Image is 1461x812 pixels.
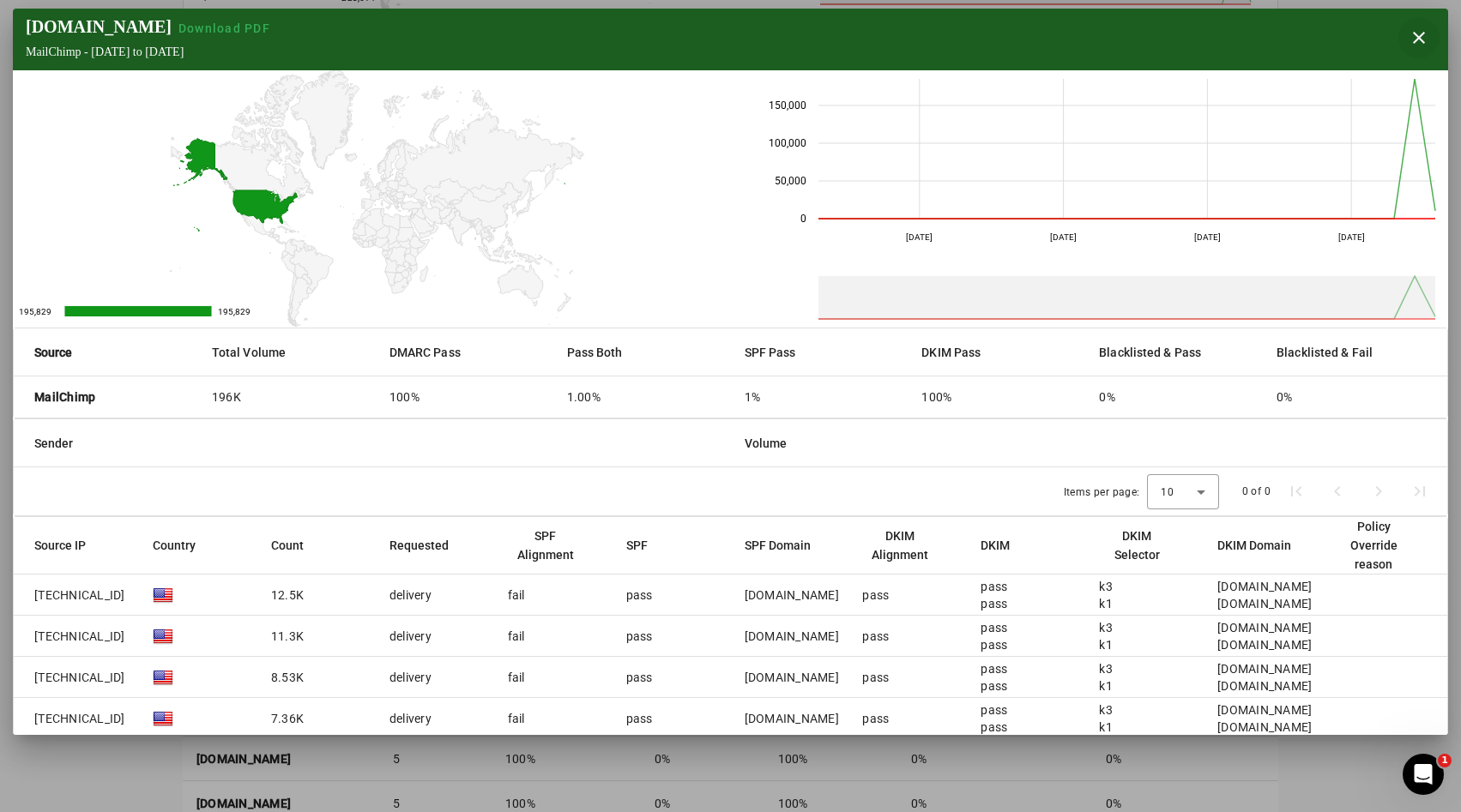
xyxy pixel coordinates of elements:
[1217,536,1307,555] div: DKIM Domain
[1217,578,1312,595] div: [DOMAIN_NAME]
[775,175,806,187] text: 50,000
[745,536,826,555] div: SPF Domain
[731,328,909,376] mat-header-cell: SPF Pass
[494,616,613,657] mat-cell: fail
[153,536,196,555] div: Country
[1085,328,1263,376] mat-header-cell: Blacklisted & Pass
[1217,619,1312,636] div: [DOMAIN_NAME]
[981,619,1007,636] div: pass
[494,574,613,616] mat-cell: fail
[494,698,613,739] mat-cell: fail
[376,574,494,616] mat-cell: delivery
[981,660,1007,677] div: pass
[1217,677,1312,695] div: [DOMAIN_NAME]
[257,616,376,657] mat-cell: 11.3K
[745,586,839,604] div: [DOMAIN_NAME]
[257,574,376,616] mat-cell: 12.5K
[34,343,73,362] strong: Source
[626,669,653,686] div: pass
[1099,636,1113,653] div: k1
[1099,677,1113,695] div: k1
[1099,526,1174,564] div: DKIM Selector
[745,710,839,727] div: [DOMAIN_NAME]
[494,657,613,698] mat-cell: fail
[981,719,1007,736] div: pass
[981,701,1007,719] div: pass
[745,536,811,555] div: SPF Domain
[376,616,494,657] mat-cell: delivery
[553,376,731,418] mat-cell: 1.00%
[553,328,731,376] mat-header-cell: Pass Both
[800,213,806,225] text: 0
[389,536,449,555] div: Requested
[769,99,806,111] text: 150,000
[626,710,653,727] div: pass
[981,536,1010,555] div: DKIM
[1064,484,1140,501] div: Items per page:
[178,21,270,35] span: Download PDF
[1193,232,1220,242] text: [DATE]
[981,677,1007,695] div: pass
[1099,719,1113,736] div: k1
[981,595,1007,612] div: pass
[1217,636,1312,653] div: [DOMAIN_NAME]
[218,307,251,316] text: 195,829
[981,636,1007,653] div: pass
[34,586,125,604] span: [TECHNICAL_ID]
[1085,376,1263,418] mat-cell: 0%
[731,376,909,418] mat-cell: 1%
[376,698,494,739] mat-cell: delivery
[1099,701,1113,719] div: k3
[1099,660,1113,677] div: k3
[1438,754,1452,767] span: 1
[26,45,277,59] div: MailChimp - [DATE] to [DATE]
[508,526,599,564] div: SPF Alignment
[1242,483,1271,500] div: 0 of 0
[1336,517,1411,574] div: Policy Override reason
[1217,660,1312,677] div: [DOMAIN_NAME]
[172,20,277,37] button: Download PDF
[26,17,277,37] div: [DOMAIN_NAME]
[1099,595,1113,612] div: k1
[376,328,553,376] mat-header-cell: DMARC Pass
[745,669,839,686] div: [DOMAIN_NAME]
[1099,619,1113,636] div: k3
[906,232,933,242] text: [DATE]
[1161,486,1174,498] span: 10
[271,536,319,555] div: Count
[1217,719,1312,736] div: [DOMAIN_NAME]
[257,698,376,739] mat-cell: 7.36K
[1217,701,1312,719] div: [DOMAIN_NAME]
[34,628,125,645] span: [TECHNICAL_ID]
[389,536,464,555] div: Requested
[626,536,648,555] div: SPF
[34,710,125,727] span: [TECHNICAL_ID]
[908,376,1085,418] mat-cell: 100%
[1263,376,1447,418] mat-cell: 0%
[19,307,51,316] text: 195,829
[1337,232,1364,242] text: [DATE]
[1336,517,1427,574] div: Policy Override reason
[848,698,967,739] mat-cell: pass
[626,586,653,604] div: pass
[1099,526,1190,564] div: DKIM Selector
[745,628,839,645] div: [DOMAIN_NAME]
[34,388,95,406] strong: MailChimp
[376,657,494,698] mat-cell: delivery
[848,616,967,657] mat-cell: pass
[257,657,376,698] mat-cell: 8.53K
[14,419,731,467] mat-header-cell: Sender
[13,70,731,328] svg: A chart.
[153,585,173,605] img: blank.gif
[908,328,1085,376] mat-header-cell: DKIM Pass
[198,376,376,418] mat-cell: 196K
[848,574,967,616] mat-cell: pass
[34,536,101,555] div: Source IP
[198,328,376,376] mat-header-cell: Total Volume
[153,536,211,555] div: Country
[34,669,125,686] span: [TECHNICAL_ID]
[1263,328,1447,376] mat-header-cell: Blacklisted & Fail
[981,578,1007,595] div: pass
[769,137,806,149] text: 100,000
[1050,232,1077,242] text: [DATE]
